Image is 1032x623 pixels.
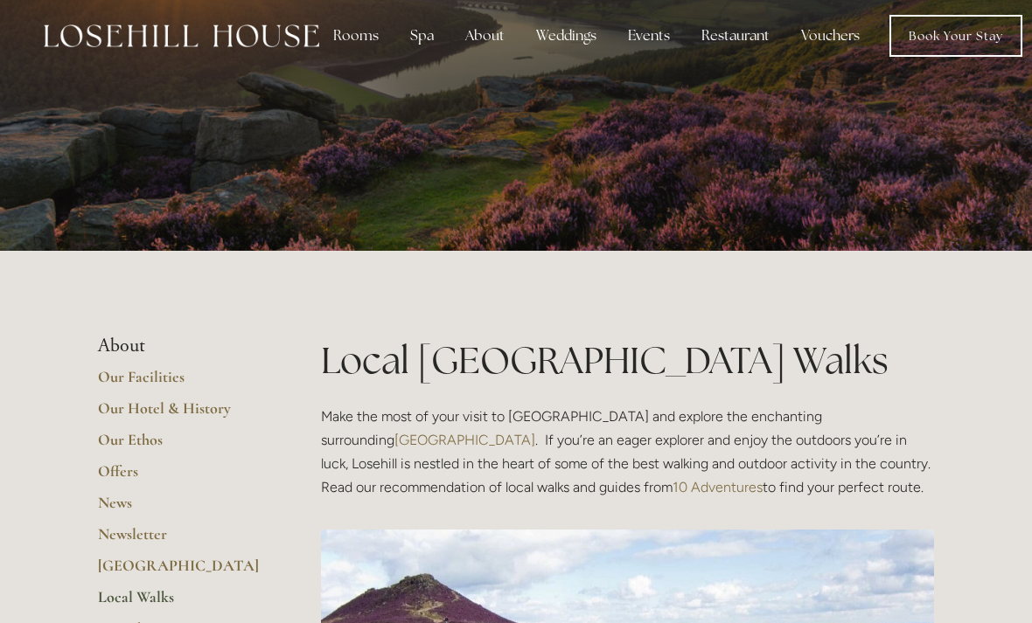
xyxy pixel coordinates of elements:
[98,587,265,619] a: Local Walks
[98,398,265,430] a: Our Hotel & History
[396,18,448,53] div: Spa
[687,18,784,53] div: Restaurant
[319,18,393,53] div: Rooms
[98,461,265,493] a: Offers
[321,335,934,386] h1: Local [GEOGRAPHIC_DATA] Walks
[522,18,610,53] div: Weddings
[98,335,265,357] li: About
[889,15,1022,57] a: Book Your Stay
[98,430,265,461] a: Our Ethos
[321,405,934,500] p: Make the most of your visit to [GEOGRAPHIC_DATA] and explore the enchanting surrounding . If you’...
[787,18,874,53] a: Vouchers
[451,18,519,53] div: About
[98,367,265,398] a: Our Facilities
[614,18,684,53] div: Events
[98,556,265,587] a: [GEOGRAPHIC_DATA]
[394,432,535,448] a: [GEOGRAPHIC_DATA]
[98,524,265,556] a: Newsletter
[98,493,265,524] a: News
[673,479,763,495] a: 10 Adventures
[44,24,319,47] img: Losehill House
